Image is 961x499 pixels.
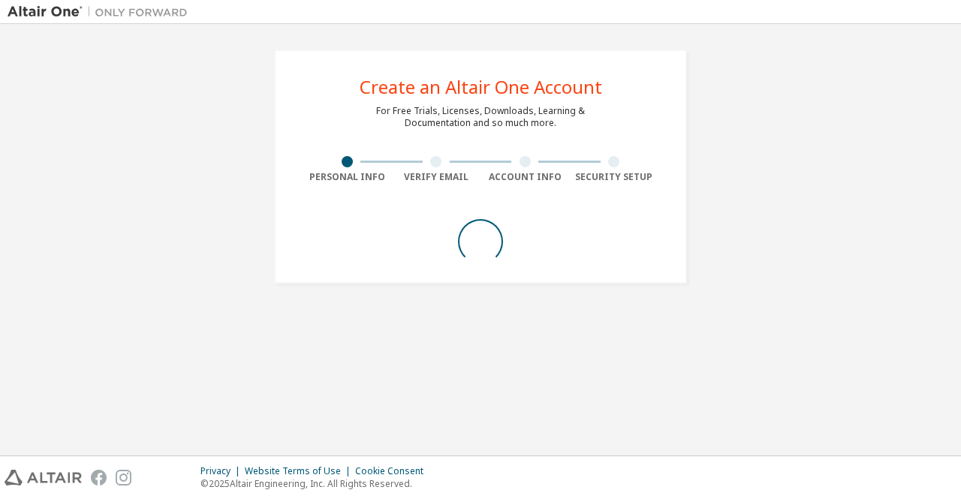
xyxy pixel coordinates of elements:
[570,171,659,183] div: Security Setup
[8,5,195,20] img: Altair One
[116,470,131,485] img: instagram.svg
[392,171,481,183] div: Verify Email
[245,465,355,477] div: Website Terms of Use
[91,470,107,485] img: facebook.svg
[480,171,570,183] div: Account Info
[200,465,245,477] div: Privacy
[355,465,432,477] div: Cookie Consent
[303,171,392,183] div: Personal Info
[360,78,602,96] div: Create an Altair One Account
[376,105,585,129] div: For Free Trials, Licenses, Downloads, Learning & Documentation and so much more.
[5,470,82,485] img: altair_logo.svg
[200,477,432,490] p: © 2025 Altair Engineering, Inc. All Rights Reserved.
